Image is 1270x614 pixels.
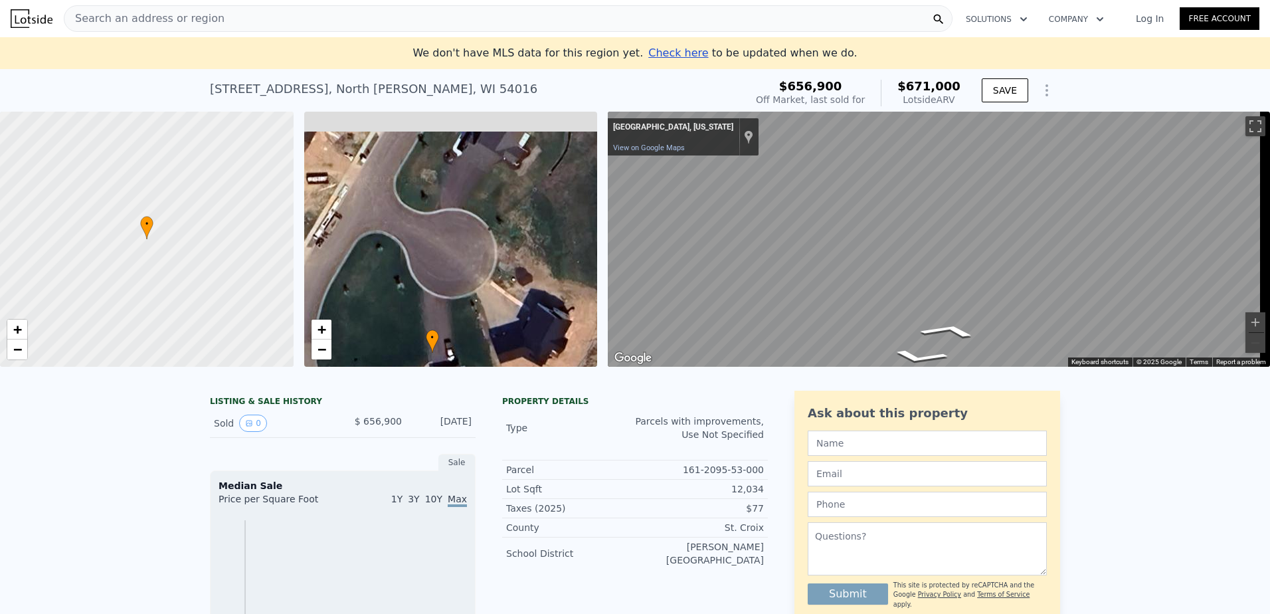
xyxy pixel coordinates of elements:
span: 1Y [391,494,403,504]
div: School District [506,547,635,560]
span: $656,900 [779,79,842,93]
a: Log In [1120,12,1180,25]
div: Median Sale [219,479,467,492]
button: Toggle fullscreen view [1245,116,1265,136]
span: • [140,218,153,230]
a: Zoom out [7,340,27,359]
span: + [317,321,325,338]
div: Type [506,421,635,435]
a: Terms (opens in new tab) [1190,358,1208,365]
path: Go Northwest [872,346,966,367]
span: + [13,321,22,338]
a: Zoom out [312,340,331,359]
span: − [13,341,22,358]
button: Zoom out [1245,333,1265,353]
button: Solutions [955,7,1038,31]
div: 161-2095-53-000 [635,463,764,476]
div: Lotside ARV [897,93,960,106]
img: Lotside [11,9,52,28]
div: to be updated when we do. [648,45,857,61]
a: Open this area in Google Maps (opens a new window) [611,350,655,367]
div: LISTING & SALE HISTORY [210,396,476,409]
input: Name [808,431,1047,456]
button: View historical data [239,415,267,432]
span: 10Y [425,494,442,504]
div: Sold [214,415,332,432]
div: Ask about this property [808,404,1047,423]
div: Off Market, last sold for [756,93,865,106]
button: Show Options [1034,77,1060,104]
button: Company [1038,7,1115,31]
a: Zoom in [312,320,331,340]
a: Terms of Service [977,591,1030,598]
span: Search an address or region [64,11,225,27]
div: Lot Sqft [506,482,635,496]
div: We don't have MLS data for this region yet. [412,45,857,61]
div: Map [608,112,1270,367]
span: $671,000 [897,79,960,93]
span: © 2025 Google [1136,358,1182,365]
div: Parcel [506,463,635,476]
img: Google [611,350,655,367]
div: St. Croix [635,521,764,534]
div: Property details [502,396,768,407]
span: Max [448,494,467,507]
div: $77 [635,502,764,515]
a: Free Account [1180,7,1259,30]
input: Phone [808,492,1047,517]
span: $ 656,900 [355,416,402,427]
div: This site is protected by reCAPTCHA and the Google and apply. [893,581,1047,609]
div: [PERSON_NAME][GEOGRAPHIC_DATA] [635,540,764,567]
span: 3Y [408,494,419,504]
a: Show location on map [744,130,753,144]
div: Street View [608,112,1270,367]
span: Check here [648,47,708,59]
button: Keyboard shortcuts [1071,358,1129,367]
div: County [506,521,635,534]
a: View on Google Maps [613,144,685,152]
path: Go East [902,320,996,342]
div: Taxes (2025) [506,502,635,515]
div: Parcels with improvements, Use Not Specified [635,415,764,441]
span: • [426,332,439,344]
div: [STREET_ADDRESS] , North [PERSON_NAME] , WI 54016 [210,80,537,98]
span: − [317,341,325,358]
a: Report a problem [1216,358,1266,365]
div: [DATE] [412,415,472,432]
div: • [140,216,153,239]
a: Zoom in [7,320,27,340]
div: [GEOGRAPHIC_DATA], [US_STATE] [613,122,733,133]
input: Email [808,461,1047,486]
a: Privacy Policy [918,591,961,598]
button: Zoom in [1245,312,1265,332]
button: Submit [808,583,888,605]
button: SAVE [982,78,1028,102]
div: 12,034 [635,482,764,496]
div: Price per Square Foot [219,492,343,514]
div: Sale [438,454,476,471]
div: • [426,330,439,353]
